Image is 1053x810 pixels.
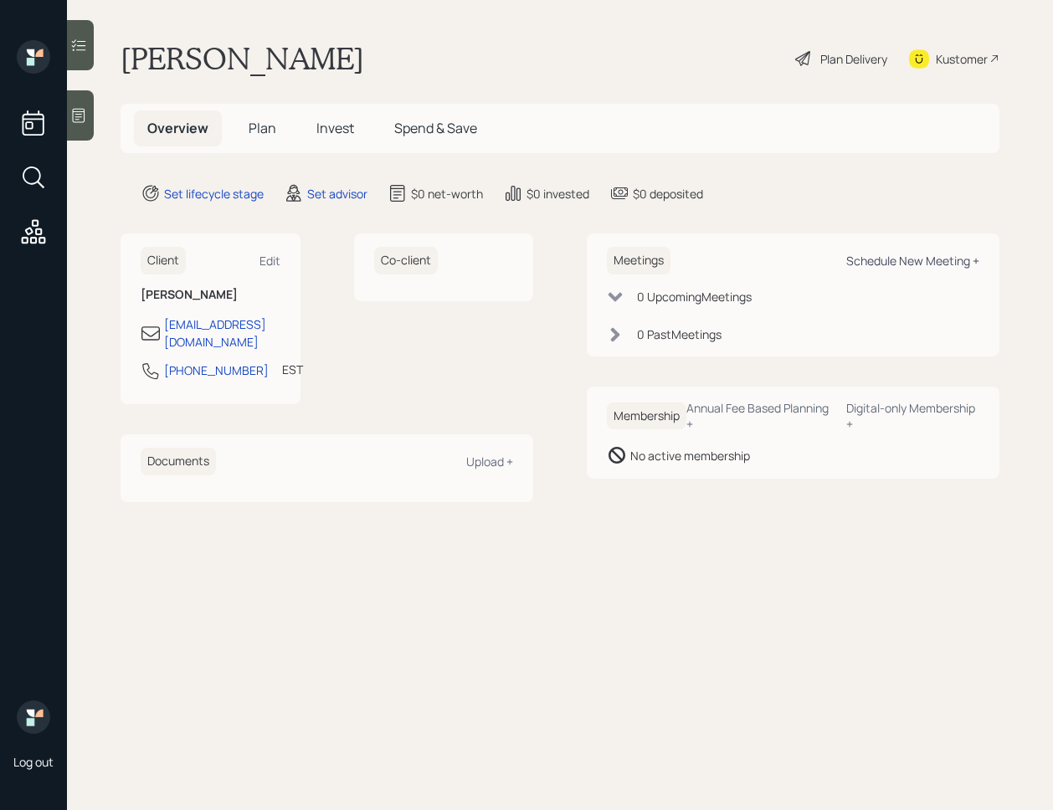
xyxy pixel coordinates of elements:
[411,185,483,202] div: $0 net-worth
[13,754,54,770] div: Log out
[282,361,303,378] div: EST
[141,288,280,302] h6: [PERSON_NAME]
[466,454,513,469] div: Upload +
[630,447,750,464] div: No active membership
[607,247,670,274] h6: Meetings
[147,119,208,137] span: Overview
[846,400,979,432] div: Digital-only Membership +
[374,247,438,274] h6: Co-client
[637,326,722,343] div: 0 Past Meeting s
[637,288,752,305] div: 0 Upcoming Meeting s
[121,40,364,77] h1: [PERSON_NAME]
[820,50,887,68] div: Plan Delivery
[164,185,264,202] div: Set lifecycle stage
[141,448,216,475] h6: Documents
[249,119,276,137] span: Plan
[307,185,367,202] div: Set advisor
[846,253,979,269] div: Schedule New Meeting +
[164,315,280,351] div: [EMAIL_ADDRESS][DOMAIN_NAME]
[164,361,269,379] div: [PHONE_NUMBER]
[141,247,186,274] h6: Client
[633,185,703,202] div: $0 deposited
[686,400,833,432] div: Annual Fee Based Planning +
[936,50,988,68] div: Kustomer
[259,253,280,269] div: Edit
[607,402,686,430] h6: Membership
[526,185,589,202] div: $0 invested
[394,119,477,137] span: Spend & Save
[17,700,50,734] img: retirable_logo.png
[316,119,354,137] span: Invest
